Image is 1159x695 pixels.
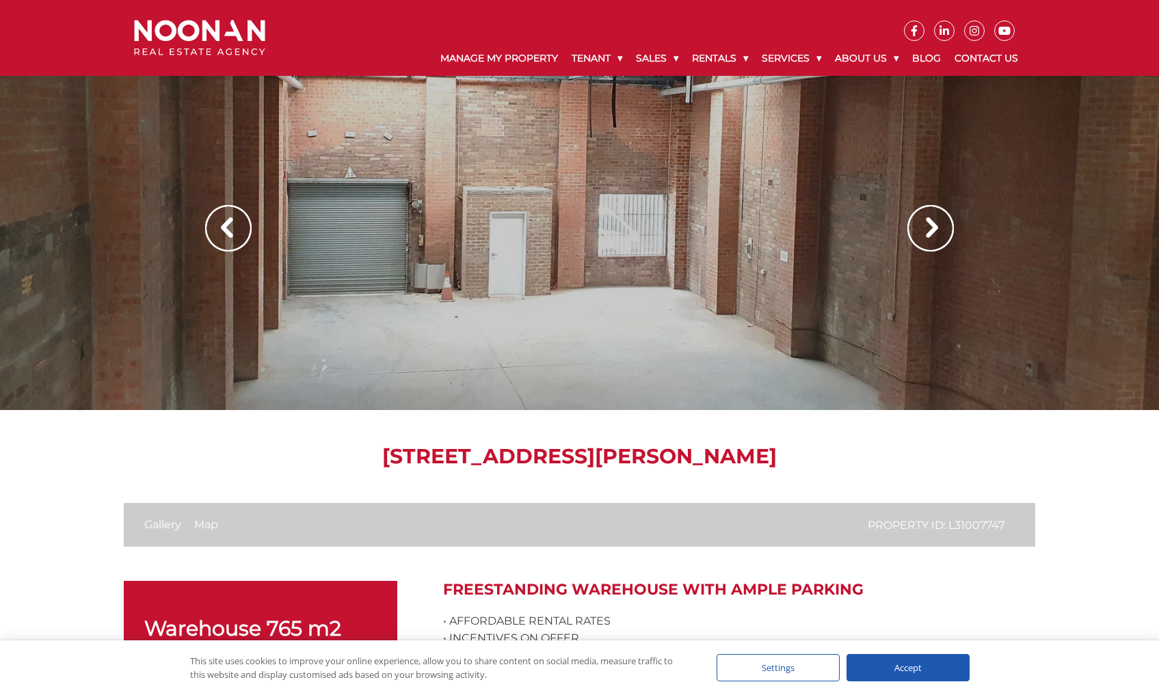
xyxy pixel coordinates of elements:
a: Sales [629,41,685,76]
a: About Us [828,41,905,76]
div: Accept [847,654,970,681]
img: Noonan Real Estate Agency [134,20,265,56]
a: Tenant [565,41,629,76]
a: Contact Us [948,41,1025,76]
img: Arrow slider [907,205,954,251]
a: Gallery [144,518,181,531]
a: Rentals [685,41,755,76]
a: Blog [905,41,948,76]
a: Map [194,518,218,531]
h2: FREESTANDING WAREHOUSE WITH AMPLE PARKING [443,581,1035,599]
p: Warehouse 765 m2 [144,615,377,642]
img: Arrow slider [205,205,252,251]
div: This site uses cookies to improve your online experience, allow you to share content on social me... [190,654,689,681]
h1: [STREET_ADDRESS][PERSON_NAME] [124,444,1035,469]
p: Property ID: L31007747 [868,517,1004,534]
a: Services [755,41,828,76]
p: • AFFORDABLE RENTAL RATES • INCENTIVES ON OFFER • FREE STANDING [443,612,1035,664]
a: Manage My Property [434,41,565,76]
div: Settings [717,654,840,681]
